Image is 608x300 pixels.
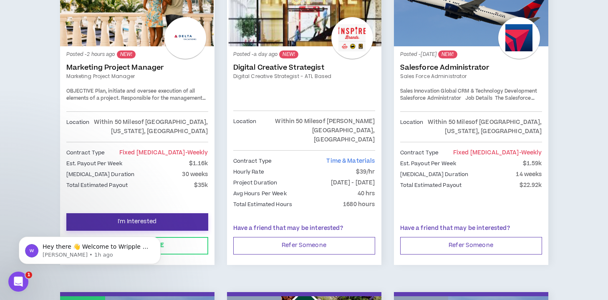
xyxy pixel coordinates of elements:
[326,157,375,165] span: Time & Materials
[66,148,105,157] p: Contract Type
[441,88,537,95] strong: Global CRM & Technology Development
[358,189,375,198] p: 40 hrs
[233,200,293,209] p: Total Estimated Hours
[331,178,375,187] p: [DATE] - [DATE]
[520,181,542,190] p: $22.92k
[516,170,542,179] p: 14 weeks
[400,118,424,136] p: Location
[233,117,257,144] p: Location
[8,272,28,292] iframe: Intercom live chat
[185,149,208,157] span: - weekly
[400,88,440,95] strong: Sales Innovation
[453,149,542,157] span: Fixed [MEDICAL_DATA]
[233,63,375,72] a: Digital Creative Strategist
[438,50,457,58] sup: NEW!
[233,189,287,198] p: Avg Hours Per Week
[25,272,32,278] span: 1
[119,149,208,157] span: Fixed [MEDICAL_DATA]
[66,50,208,58] p: Posted - 2 hours ago
[233,73,375,80] a: Digital Creative Strategist - ATL Based
[523,159,542,168] p: $1.59k
[233,237,375,255] button: Refer Someone
[233,50,375,58] p: Posted - a day ago
[66,88,207,131] span: Plan, initiate and oversee execution of all elements of a project. Responsible for the management...
[189,159,208,168] p: $1.16k
[233,224,375,233] p: Have a friend that may be interested?
[66,118,90,136] p: Location
[66,213,208,231] button: I'm Interested
[233,178,278,187] p: Project Duration
[400,224,542,233] p: Have a friend that may be interested?
[465,95,492,102] strong: Job Details
[66,63,208,72] a: Marketing Project Manager
[117,50,136,58] sup: NEW!
[233,156,272,166] p: Contract Type
[400,237,542,255] button: Refer Someone
[256,117,375,144] p: Within 50 Miles of [PERSON_NAME][GEOGRAPHIC_DATA], [GEOGRAPHIC_DATA]
[66,159,122,168] p: Est. Payout Per Week
[400,159,456,168] p: Est. Payout Per Week
[66,73,208,80] a: Marketing Project Manager
[66,88,94,95] span: OBJECTIVE
[400,170,469,179] p: [MEDICAL_DATA] Duration
[400,73,542,80] a: Sales Force Administrator
[233,167,264,176] p: Hourly Rate
[356,167,375,176] p: $39/hr
[423,118,542,136] p: Within 50 Miles of [GEOGRAPHIC_DATA], [US_STATE], [GEOGRAPHIC_DATA]
[279,50,298,58] sup: NEW!
[400,181,462,190] p: Total Estimated Payout
[343,200,375,209] p: 1680 hours
[400,95,462,102] strong: Salesforce Administrator
[89,118,208,136] p: Within 50 Miles of [GEOGRAPHIC_DATA], [US_STATE], [GEOGRAPHIC_DATA]
[194,181,208,190] p: $35k
[6,219,173,277] iframe: Intercom notifications message
[519,149,542,157] span: - weekly
[400,63,542,72] a: Salesforce Administrator
[66,170,135,179] p: [MEDICAL_DATA] Duration
[182,170,208,179] p: 30 weeks
[400,50,542,58] p: Posted - [DATE]
[118,218,156,226] span: I'm Interested
[66,181,128,190] p: Total Estimated Payout
[400,148,439,157] p: Contract Type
